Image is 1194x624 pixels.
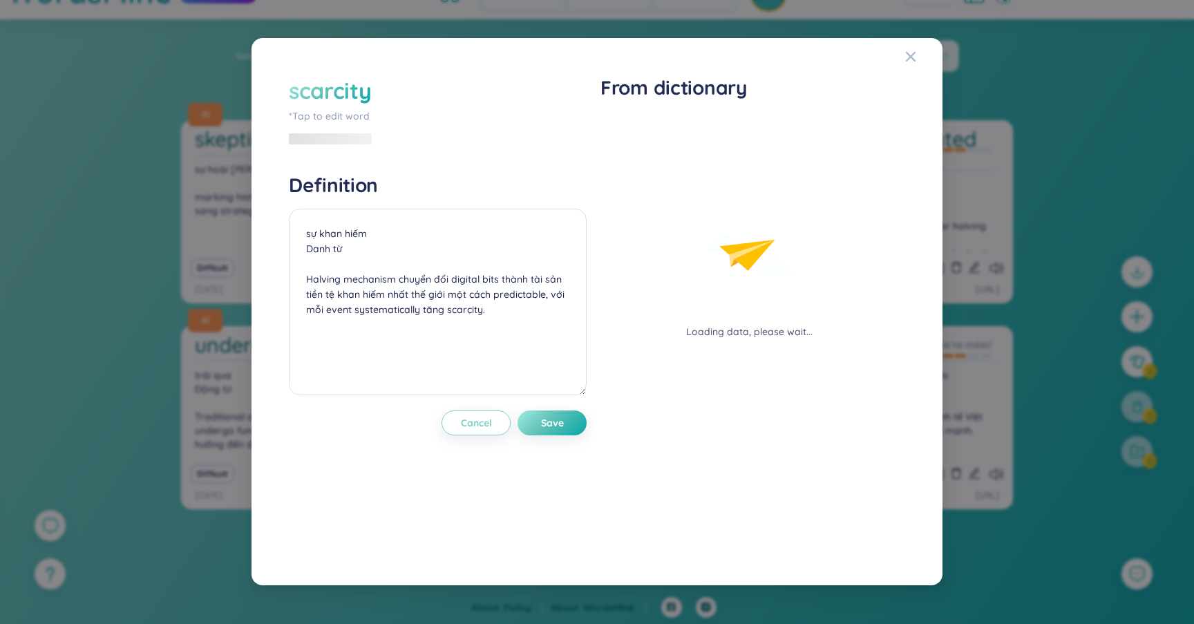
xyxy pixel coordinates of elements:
[289,209,587,395] textarea: sự khan hiếm Danh từ Halving mechanism chuyển đổi digital bits thành tài sản tiền tệ khan hiếm n...
[600,75,898,100] h1: From dictionary
[905,38,942,75] button: Close
[686,324,813,339] div: Loading data, please wait...
[289,173,587,198] h4: Definition
[541,416,564,430] span: Save
[461,416,492,430] span: Cancel
[289,108,587,124] div: *Tap to edit word
[289,75,371,106] div: scarcity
